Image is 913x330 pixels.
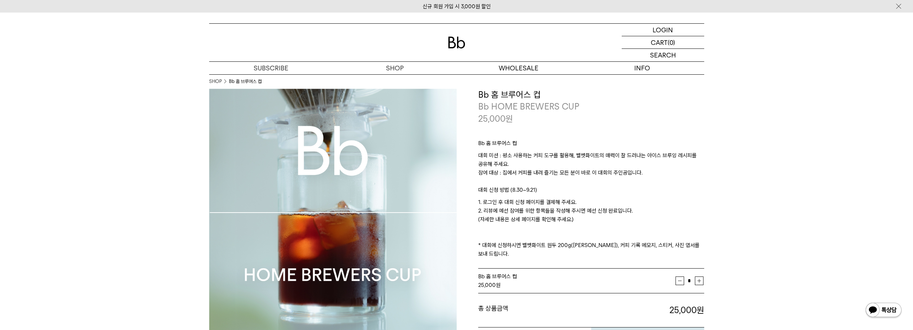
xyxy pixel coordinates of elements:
[478,198,704,258] p: 1. 로그인 후 대회 신청 페이지를 결제해 주세요. 2. 리뷰에 예선 참여를 위한 항목들을 작성해 주시면 예선 신청 완료입니다. (자세한 내용은 상세 페이지를 확인해 주세요....
[865,302,902,319] img: 카카오톡 채널 1:1 채팅 버튼
[478,304,591,316] dt: 총 상품금액
[676,276,684,285] button: 감소
[478,139,704,151] p: Bb 홈 브루어스 컵
[653,24,673,36] p: LOGIN
[478,281,676,289] div: 원
[229,78,262,85] li: Bb 홈 브루어스 컵
[622,36,704,49] a: CART (0)
[695,276,703,285] button: 증가
[209,78,222,85] a: SHOP
[651,36,668,48] p: CART
[668,36,675,48] p: (0)
[478,151,704,186] p: 대회 미션 : 평소 사용하는 커피 도구를 활용해, 벨벳화이트의 매력이 잘 드러나는 아이스 브루잉 레시피를 공유해 주세요. 참여 대상 : 집에서 커피를 내려 즐기는 모든 분이 ...
[478,186,704,198] p: 대회 신청 방법 (8.30~9.21)
[478,273,517,280] span: Bb 홈 브루어스 컵
[478,113,513,125] p: 25,000
[209,62,333,74] a: SUBSCRIBE
[423,3,491,10] a: 신규 회원 가입 시 3,000원 할인
[448,37,465,48] img: 로고
[478,282,496,288] strong: 25,000
[622,24,704,36] a: LOGIN
[333,62,457,74] a: SHOP
[669,305,704,315] strong: 25,000
[580,62,704,74] p: INFO
[697,305,704,315] b: 원
[650,49,676,61] p: SEARCH
[505,113,513,124] span: 원
[478,89,704,101] h3: Bb 홈 브루어스 컵
[457,62,580,74] p: WHOLESALE
[478,101,704,113] p: Bb HOME BREWERS CUP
